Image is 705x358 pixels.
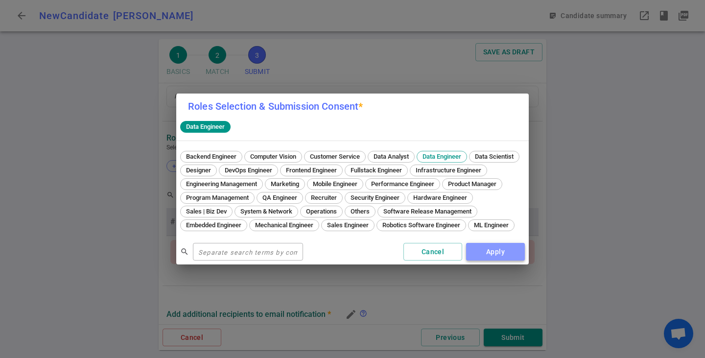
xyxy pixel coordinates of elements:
span: Infrastructure Engineer [412,167,485,174]
span: Robotics Software Engineer [379,221,464,229]
button: Apply [466,243,525,261]
span: Recruiter [307,194,340,201]
span: Program Management [183,194,252,201]
span: Designer [183,167,214,174]
span: search [180,247,189,256]
span: Sales | Biz Dev [183,208,230,215]
span: Computer Vision [247,153,300,160]
span: Backend Engineer [183,153,240,160]
span: Fullstack Engineer [347,167,405,174]
span: Customer Service [306,153,363,160]
span: Marketing [267,180,303,188]
span: Mechanical Engineer [252,221,317,229]
label: Roles Selection & Submission Consent [188,100,363,112]
span: Product Manager [445,180,500,188]
span: Others [347,208,373,215]
span: System & Network [237,208,296,215]
span: Performance Engineer [368,180,438,188]
span: Data Analyst [370,153,412,160]
span: Engineering Management [183,180,260,188]
input: Separate search terms by comma or space [193,244,303,260]
span: Software Release Management [380,208,475,215]
span: Operations [303,208,340,215]
span: Embedded Engineer [183,221,245,229]
span: DevOps Engineer [221,167,276,174]
span: Security Engineer [347,194,403,201]
span: Data Engineer [419,153,465,160]
span: Mobile Engineer [309,180,361,188]
span: Data Scientist [471,153,517,160]
span: Frontend Engineer [282,167,340,174]
span: Hardware Engineer [410,194,470,201]
span: Sales Engineer [324,221,372,229]
button: Cancel [403,243,462,261]
span: Data Engineer [182,123,229,130]
span: QA Engineer [259,194,301,201]
span: ML Engineer [470,221,512,229]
